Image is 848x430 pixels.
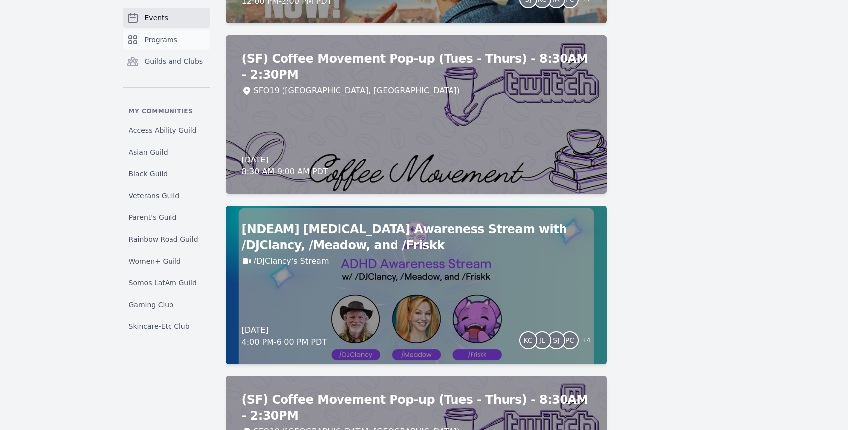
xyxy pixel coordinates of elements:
[129,169,168,179] span: Black Guild
[129,300,174,310] span: Gaming Club
[242,51,591,83] h2: (SF) Coffee Movement Pop-up (Tues - Thurs) - 8:30AM - 2:30PM
[123,121,210,139] a: Access Ability Guild
[129,125,197,135] span: Access Ability Guild
[129,278,197,288] span: Somos LatAm Guild
[524,337,533,344] span: KC
[254,85,460,97] div: SFO19 ([GEOGRAPHIC_DATA], [GEOGRAPHIC_DATA])
[129,147,168,157] span: Asian Guild
[226,35,607,194] a: (SF) Coffee Movement Pop-up (Tues - Thurs) - 8:30AM - 2:30PMSFO19 ([GEOGRAPHIC_DATA], [GEOGRAPHIC...
[565,337,574,344] span: PC
[123,8,210,28] a: Events
[123,165,210,183] a: Black Guild
[123,143,210,161] a: Asian Guild
[123,30,210,50] a: Programs
[576,334,591,348] span: + 4
[145,35,177,45] span: Programs
[553,337,559,344] span: SJ
[123,274,210,292] a: Somos LatAm Guild
[123,8,210,329] nav: Sidebar
[226,206,607,364] a: [NDEAM] [MEDICAL_DATA] Awareness Stream with /DJClancy, /Meadow, and /Friskk/DJClancy's Stream[DA...
[129,234,198,244] span: Rainbow Road Guild
[129,256,181,266] span: Women+ Guild
[145,13,168,23] span: Events
[123,252,210,270] a: Women+ Guild
[242,221,591,253] h2: [NDEAM] [MEDICAL_DATA] Awareness Stream with /DJClancy, /Meadow, and /Friskk
[129,213,177,222] span: Parent's Guild
[123,187,210,205] a: Veterans Guild
[123,209,210,226] a: Parent's Guild
[539,337,545,344] span: JL
[242,154,328,178] div: [DATE] 8:30 AM - 9:00 AM PDT
[123,230,210,248] a: Rainbow Road Guild
[123,318,210,335] a: Skincare-Etc Club
[145,56,203,66] span: Guilds and Clubs
[123,107,210,115] p: My communities
[242,324,327,348] div: [DATE] 4:00 PM - 6:00 PM PDT
[123,296,210,314] a: Gaming Club
[129,322,190,331] span: Skincare-Etc Club
[254,255,329,267] a: /DJClancy's Stream
[123,52,210,71] a: Guilds and Clubs
[242,392,591,424] h2: (SF) Coffee Movement Pop-up (Tues - Thurs) - 8:30AM - 2:30PM
[129,191,180,201] span: Veterans Guild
